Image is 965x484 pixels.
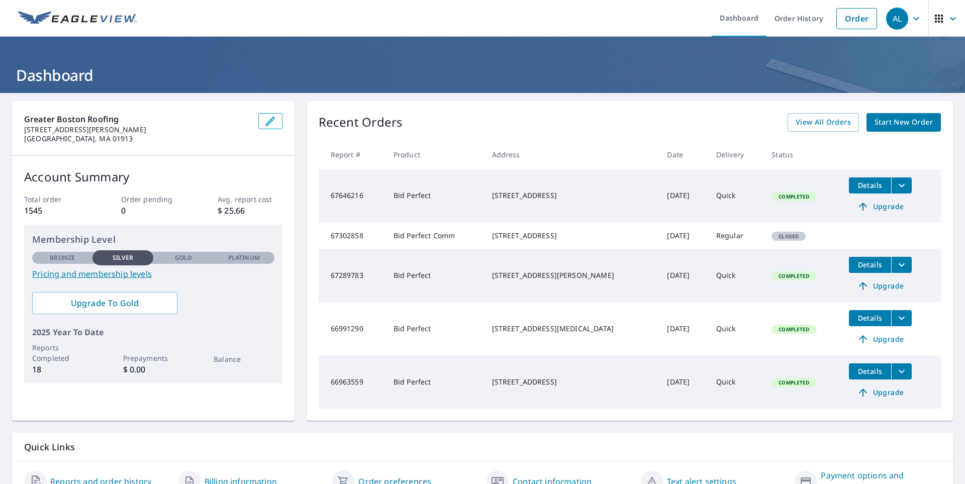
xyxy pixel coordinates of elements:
img: EV Logo [18,11,137,26]
td: [DATE] [659,223,708,249]
p: Total order [24,194,88,205]
p: Silver [113,253,134,262]
p: $ 25.66 [218,205,282,217]
p: Balance [214,354,274,364]
td: [DATE] [659,355,708,409]
button: detailsBtn-66963559 [849,363,891,379]
td: Bid Perfect Comm [385,223,484,249]
th: Status [763,140,841,169]
span: Details [855,180,885,190]
p: Membership Level [32,233,274,246]
td: [DATE] [659,302,708,355]
p: [STREET_ADDRESS][PERSON_NAME] [24,125,250,134]
td: 67646216 [319,169,385,223]
span: Upgrade [855,333,906,345]
p: 18 [32,363,92,375]
th: Product [385,140,484,169]
span: Details [855,313,885,323]
a: View All Orders [788,113,859,132]
span: Upgrade To Gold [40,298,169,309]
td: 66991290 [319,302,385,355]
a: Upgrade [849,199,912,215]
a: Pricing and membership levels [32,268,274,280]
button: filesDropdownBtn-66991290 [891,310,912,326]
span: Upgrade [855,280,906,292]
button: filesDropdownBtn-66963559 [891,363,912,379]
a: Upgrade [849,331,912,347]
span: View All Orders [796,116,851,129]
button: detailsBtn-67289783 [849,257,891,273]
span: Completed [773,272,815,279]
h1: Dashboard [12,65,953,85]
a: Upgrade [849,278,912,294]
p: Order pending [121,194,185,205]
p: Gold [175,253,192,262]
td: Regular [708,223,763,249]
span: Completed [773,326,815,333]
div: AL [886,8,908,30]
span: Details [855,366,885,376]
p: 1545 [24,205,88,217]
a: Order [836,8,877,29]
span: Upgrade [855,201,906,213]
p: Platinum [228,253,260,262]
p: 2025 Year To Date [32,326,274,338]
td: Quick [708,169,763,223]
td: Bid Perfect [385,249,484,302]
th: Address [484,140,659,169]
p: Bronze [50,253,75,262]
td: [DATE] [659,249,708,302]
td: Bid Perfect [385,169,484,223]
button: filesDropdownBtn-67646216 [891,177,912,193]
p: [GEOGRAPHIC_DATA], MA 01913 [24,134,250,143]
span: Start New Order [875,116,933,129]
button: detailsBtn-67646216 [849,177,891,193]
th: Date [659,140,708,169]
p: Greater Boston Roofing [24,113,250,125]
th: Delivery [708,140,763,169]
span: Details [855,260,885,269]
a: Upgrade [849,384,912,401]
p: Prepayments [123,353,183,363]
p: 0 [121,205,185,217]
td: [DATE] [659,169,708,223]
span: Completed [773,193,815,200]
td: Quick [708,355,763,409]
span: Completed [773,379,815,386]
td: 67302858 [319,223,385,249]
td: Bid Perfect [385,355,484,409]
p: Avg. report cost [218,194,282,205]
td: Quick [708,302,763,355]
td: 67289783 [319,249,385,302]
div: [STREET_ADDRESS] [492,377,651,387]
p: $ 0.00 [123,363,183,375]
button: detailsBtn-66991290 [849,310,891,326]
div: [STREET_ADDRESS] [492,190,651,201]
div: [STREET_ADDRESS][PERSON_NAME] [492,270,651,280]
span: Upgrade [855,386,906,399]
p: Account Summary [24,168,282,186]
p: Quick Links [24,441,941,453]
span: Closed [773,233,805,240]
td: Quick [708,249,763,302]
button: filesDropdownBtn-67289783 [891,257,912,273]
p: Reports Completed [32,342,92,363]
div: [STREET_ADDRESS][MEDICAL_DATA] [492,324,651,334]
a: Start New Order [866,113,941,132]
th: Report # [319,140,385,169]
td: 66963559 [319,355,385,409]
a: Upgrade To Gold [32,292,177,314]
p: Recent Orders [319,113,403,132]
div: [STREET_ADDRESS] [492,231,651,241]
td: Bid Perfect [385,302,484,355]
